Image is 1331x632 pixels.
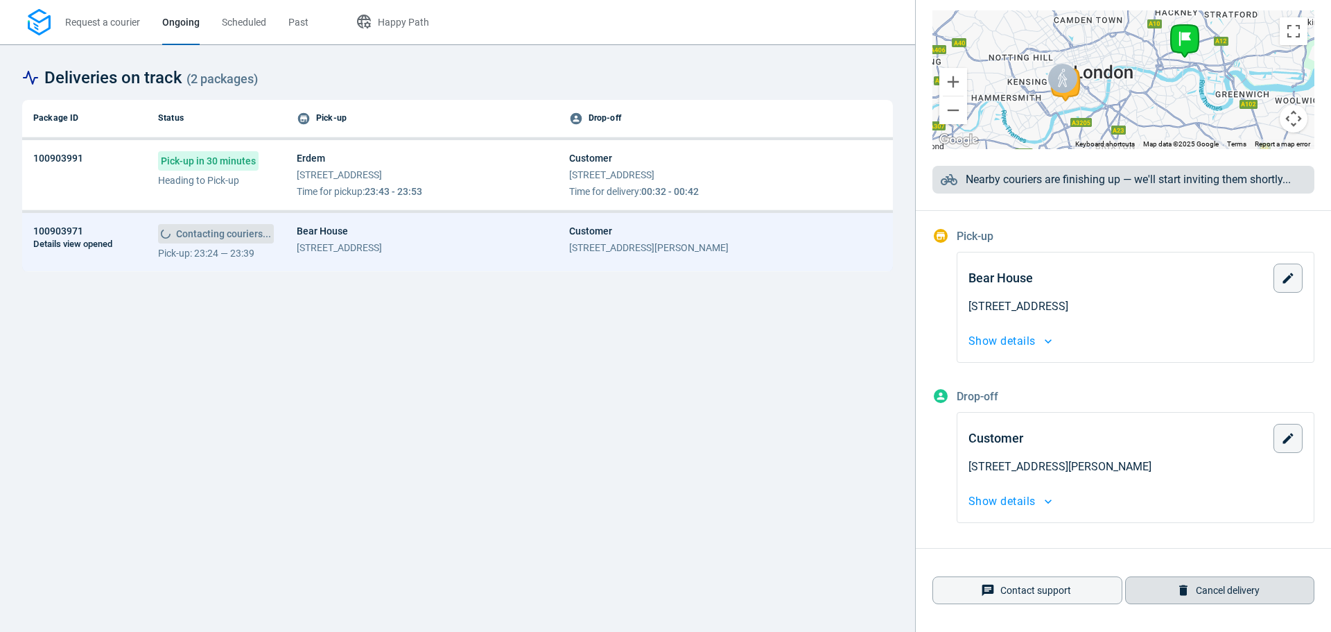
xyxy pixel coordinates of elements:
[161,227,271,241] div: Contacting couriers...
[936,131,982,149] img: Google
[297,224,382,238] span: Bear House
[968,332,1036,351] span: Show details
[65,17,140,28] span: Request a courier
[569,186,639,197] span: Time for delivery
[22,100,147,137] th: Package ID
[569,151,699,165] span: Customer
[1000,585,1071,596] span: Contact support
[33,151,83,165] span: 100903991
[968,429,1023,448] span: Customer
[297,151,422,165] span: Erdem
[158,173,259,187] p: Heading to Pick-up
[1280,105,1307,133] button: Map camera controls
[957,230,993,243] span: Pick-up
[44,67,258,89] span: Deliveries on track
[297,241,382,255] span: [STREET_ADDRESS]
[641,186,699,197] span: 00:32 - 00:42
[939,96,967,124] button: Zoom out
[1280,17,1307,45] button: Toggle fullscreen view
[936,131,982,149] a: Open this area in Google Maps (opens a new window)
[222,17,266,28] span: Scheduled
[968,492,1036,511] span: Show details
[968,298,1303,315] span: [STREET_ADDRESS]
[968,459,1303,475] span: [STREET_ADDRESS][PERSON_NAME]
[186,71,258,86] span: ( 2 packages )
[1143,140,1219,148] span: Map data ©2025 Google
[158,151,259,171] span: Pick-up in 30 minutes
[33,224,83,238] span: 100903971
[147,100,286,137] th: Status
[569,168,699,182] span: [STREET_ADDRESS]
[1196,585,1260,596] span: Cancel delivery
[569,241,729,255] span: [STREET_ADDRESS][PERSON_NAME]
[28,9,51,36] img: Logo
[1255,140,1310,148] a: Report a map error
[297,186,363,197] span: Time for pickup
[1227,140,1246,148] a: Terms
[569,224,729,238] span: Customer
[162,17,200,28] span: Ongoing
[365,186,422,197] span: 23:43 - 23:53
[569,185,699,198] span: :
[1075,139,1135,149] button: Keyboard shortcuts
[33,239,112,248] span: Details view opened
[968,268,1033,288] span: Bear House
[288,17,308,28] span: Past
[297,168,422,182] span: [STREET_ADDRESS]
[569,111,882,126] div: Drop-off
[297,111,547,126] div: Pick-up
[297,185,422,198] span: :
[158,246,274,260] p: Pick-up: 23:24 — 23:39
[966,171,1291,188] p: Nearby couriers are finishing up — we'll start inviting them shortly...
[939,68,967,96] button: Zoom in
[378,17,429,28] span: Happy Path
[957,390,998,403] span: Drop-off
